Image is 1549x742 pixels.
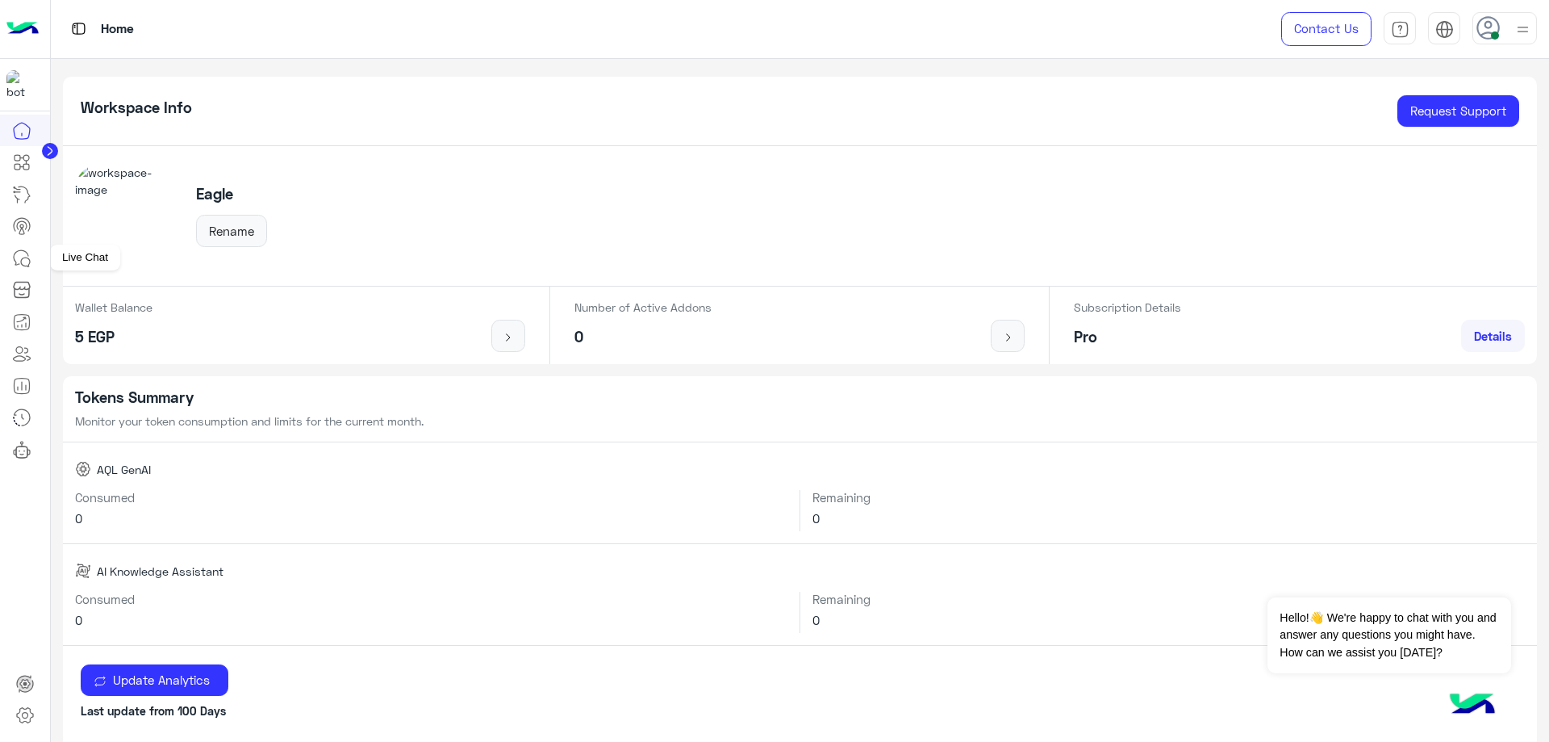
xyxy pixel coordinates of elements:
a: Details [1461,320,1525,352]
h5: Tokens Summary [75,388,1526,407]
img: tab [1391,20,1409,39]
img: update icon [94,675,106,688]
span: Update Analytics [106,673,215,687]
h5: 5 EGP [75,328,152,346]
button: Rename [196,215,267,247]
img: icon [499,331,519,344]
img: 713415422032625 [6,70,35,99]
p: Wallet Balance [75,299,152,316]
p: Last update from 100 Days [81,702,1519,719]
img: Logo [6,12,39,46]
span: Hello!👋 We're happy to chat with you and answer any questions you might have. How can we assist y... [1267,597,1510,673]
div: Live Chat [50,245,120,270]
h6: 0 [812,613,1525,627]
h5: Eagle [196,185,267,203]
button: Update Analytics [81,664,228,697]
h6: Consumed [75,490,788,505]
p: Home [101,19,134,40]
img: AI Knowledge Assistant [75,563,91,579]
a: Contact Us [1281,12,1372,46]
img: tab [1435,20,1454,39]
span: AI Knowledge Assistant [97,563,223,580]
h6: 0 [812,511,1525,526]
img: workspace-image [75,164,178,267]
span: AQL GenAI [97,461,151,478]
img: profile [1513,19,1533,40]
img: icon [998,331,1018,344]
h6: Remaining [812,592,1525,606]
h5: Workspace Info [81,99,192,117]
a: Request Support [1397,95,1519,128]
h5: Pro [1074,328,1181,346]
h5: 0 [574,328,712,346]
h6: 0 [75,511,788,526]
img: AQL GenAI [75,461,91,477]
p: Number of Active Addons [574,299,712,316]
p: Monitor your token consumption and limits for the current month. [75,413,1526,430]
p: Subscription Details [1074,299,1181,316]
a: tab [1384,12,1416,46]
h6: Consumed [75,592,788,606]
span: Details [1474,329,1512,343]
h6: Remaining [812,490,1525,505]
img: hulul-logo.png [1444,677,1501,734]
h6: 0 [75,613,788,627]
img: tab [69,19,89,39]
